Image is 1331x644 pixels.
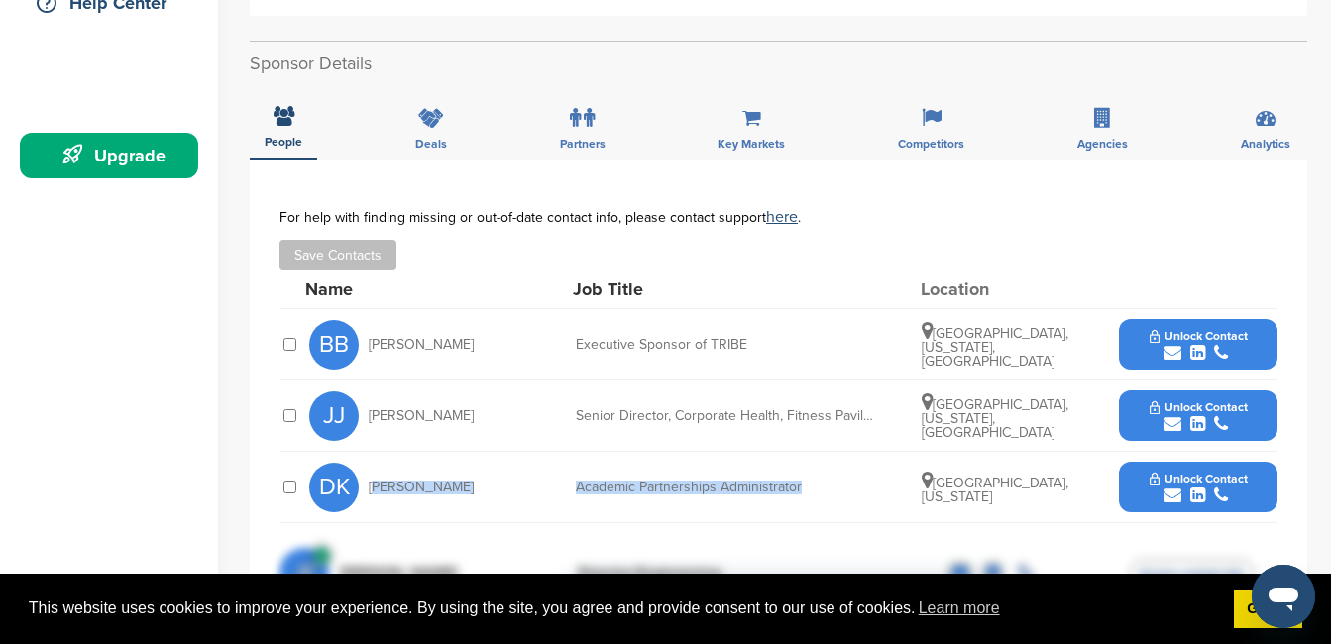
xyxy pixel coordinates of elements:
span: [PERSON_NAME] [369,338,474,352]
a: dismiss cookie message [1234,590,1302,629]
span: Unlock Contact [1150,329,1248,343]
span: People [265,136,302,148]
span: Competitors [898,138,964,150]
span: [GEOGRAPHIC_DATA], [US_STATE], [GEOGRAPHIC_DATA] [922,325,1068,370]
span: [PERSON_NAME] [369,409,474,423]
span: BB [309,320,359,370]
button: Save Contacts [279,240,396,270]
div: For help with finding missing or out-of-date contact info, please contact support . [279,209,1277,225]
button: Unlock Contact [1126,315,1272,375]
div: Name [305,280,523,298]
span: [GEOGRAPHIC_DATA], [US_STATE], [GEOGRAPHIC_DATA] [922,396,1068,441]
div: Senior Director, Corporate Health, Fitness Pavilion and Event Medicine [576,409,873,423]
span: Deals [415,138,447,150]
div: Executive Sponsor of TRIBE [576,338,873,352]
span: [PERSON_NAME] [369,481,474,494]
span: Partners [560,138,606,150]
span: This website uses cookies to improve your experience. By using the site, you agree and provide co... [29,593,1218,623]
button: Unlock Contact [1126,458,1272,517]
div: Job Title [573,280,870,298]
a: here [766,207,798,227]
h2: Sponsor Details [250,51,1307,77]
span: Agencies [1077,138,1128,150]
a: Upgrade [20,133,198,178]
iframe: Button to launch messaging window [1252,565,1315,628]
span: Unlock Contact [1150,400,1248,414]
a: learn more about cookies [916,593,1003,623]
div: Location [921,280,1069,298]
span: Unlock Contact [1150,472,1248,485]
span: Key Markets [718,138,785,150]
div: Upgrade [30,138,198,173]
span: DK [309,463,359,512]
button: Unlock Contact [1126,386,1272,446]
span: Analytics [1241,138,1290,150]
span: [GEOGRAPHIC_DATA], [US_STATE] [922,475,1068,505]
span: JJ [309,391,359,441]
div: Academic Partnerships Administrator [576,481,873,494]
